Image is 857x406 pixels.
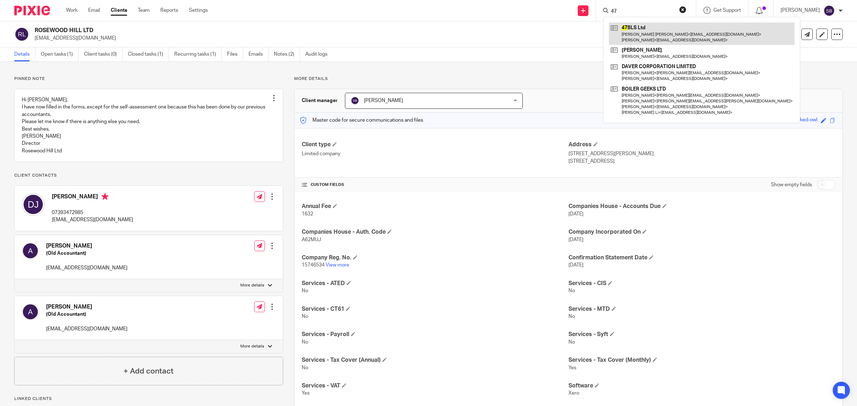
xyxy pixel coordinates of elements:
img: svg%3E [22,303,39,320]
a: Notes (2) [274,47,300,61]
p: More details [240,344,264,349]
h4: Client type [302,141,568,148]
img: svg%3E [351,96,359,105]
h4: Services - Tax Cover (Monthly) [568,356,835,364]
a: Reports [160,7,178,14]
h4: [PERSON_NAME] [46,242,127,250]
a: Files [227,47,243,61]
p: Client contacts [14,173,283,178]
span: No [568,314,575,319]
img: Pixie [14,6,50,15]
p: Master code for secure communications and files [300,117,423,124]
h4: Services - Syft [568,331,835,338]
span: No [302,314,308,319]
p: Pinned note [14,76,283,82]
p: [PERSON_NAME] [781,7,820,14]
h4: [PERSON_NAME] [52,193,133,202]
h4: + Add contact [124,366,174,377]
p: Limited company [302,150,568,157]
a: Email [88,7,100,14]
a: View more [326,263,349,268]
p: 07393472985 [52,209,133,216]
button: Clear [679,6,686,13]
a: Open tasks (1) [41,47,79,61]
img: svg%3E [14,27,29,42]
p: Linked clients [14,396,283,402]
a: Work [66,7,77,14]
span: [DATE] [568,212,583,217]
h4: Services - MTD [568,305,835,313]
h4: Confirmation Statement Date [568,254,835,262]
span: 15746534 [302,263,325,268]
p: [EMAIL_ADDRESS][DOMAIN_NAME] [35,35,746,42]
span: No [568,288,575,293]
span: No [302,340,308,345]
h3: Client manager [302,97,338,104]
span: Xero [568,391,579,396]
h5: (Old Accountant) [46,311,127,318]
a: Closed tasks (1) [128,47,169,61]
a: Audit logs [305,47,333,61]
h4: [PERSON_NAME] [46,303,127,311]
h4: Services - VAT [302,382,568,390]
p: More details [294,76,843,82]
h4: CUSTOM FIELDS [302,182,568,188]
label: Show empty fields [771,181,812,188]
h4: Companies House - Accounts Due [568,203,835,210]
span: [DATE] [568,263,583,268]
span: 1632 [302,212,313,217]
a: Team [138,7,150,14]
h4: Software [568,382,835,390]
span: [DATE] [568,237,583,242]
h4: Annual Fee [302,203,568,210]
a: Clients [111,7,127,14]
span: Get Support [713,8,741,13]
h2: ROSEWOOD HILL LTD [35,27,603,34]
p: More details [240,283,264,288]
h4: Services - ATED [302,280,568,287]
h4: Services - Payroll [302,331,568,338]
h5: (Old Accountant) [46,250,127,257]
h4: Company Reg. No. [302,254,568,262]
h4: Services - CIS [568,280,835,287]
span: Yes [568,365,576,370]
p: [STREET_ADDRESS][PERSON_NAME] [568,150,835,157]
img: svg%3E [22,242,39,259]
h4: Services - Tax Cover (Annual) [302,356,568,364]
a: Emails [249,47,269,61]
a: Recurring tasks (1) [174,47,222,61]
input: Search [610,9,675,15]
a: Client tasks (0) [84,47,122,61]
i: Primary [101,193,109,200]
p: [EMAIL_ADDRESS][DOMAIN_NAME] [46,264,127,271]
span: No [302,365,308,370]
p: [EMAIL_ADDRESS][DOMAIN_NAME] [52,216,133,223]
h4: Address [568,141,835,148]
span: [PERSON_NAME] [364,98,403,103]
h4: Services - CT61 [302,305,568,313]
h4: Company Incorporated On [568,228,835,236]
span: No [302,288,308,293]
h4: Companies House - Auth. Code [302,228,568,236]
span: A62MUJ [302,237,321,242]
span: No [568,340,575,345]
p: [EMAIL_ADDRESS][DOMAIN_NAME] [46,325,127,333]
a: Details [14,47,35,61]
a: Settings [189,7,208,14]
img: svg%3E [823,5,835,16]
span: Yes [302,391,310,396]
img: svg%3E [22,193,45,216]
p: [STREET_ADDRESS] [568,158,835,165]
